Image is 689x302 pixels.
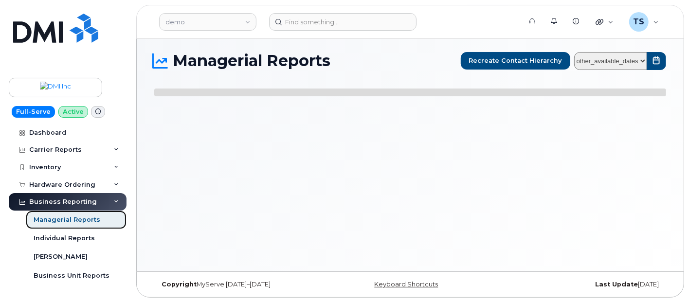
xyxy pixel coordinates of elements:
span: Managerial Reports [173,53,330,68]
button: Recreate Contact Hierarchy [461,52,570,70]
span: Recreate Contact Hierarchy [469,56,562,65]
strong: Last Update [595,281,638,288]
strong: Copyright [162,281,197,288]
div: [DATE] [495,281,666,288]
a: Keyboard Shortcuts [374,281,438,288]
div: MyServe [DATE]–[DATE] [154,281,325,288]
